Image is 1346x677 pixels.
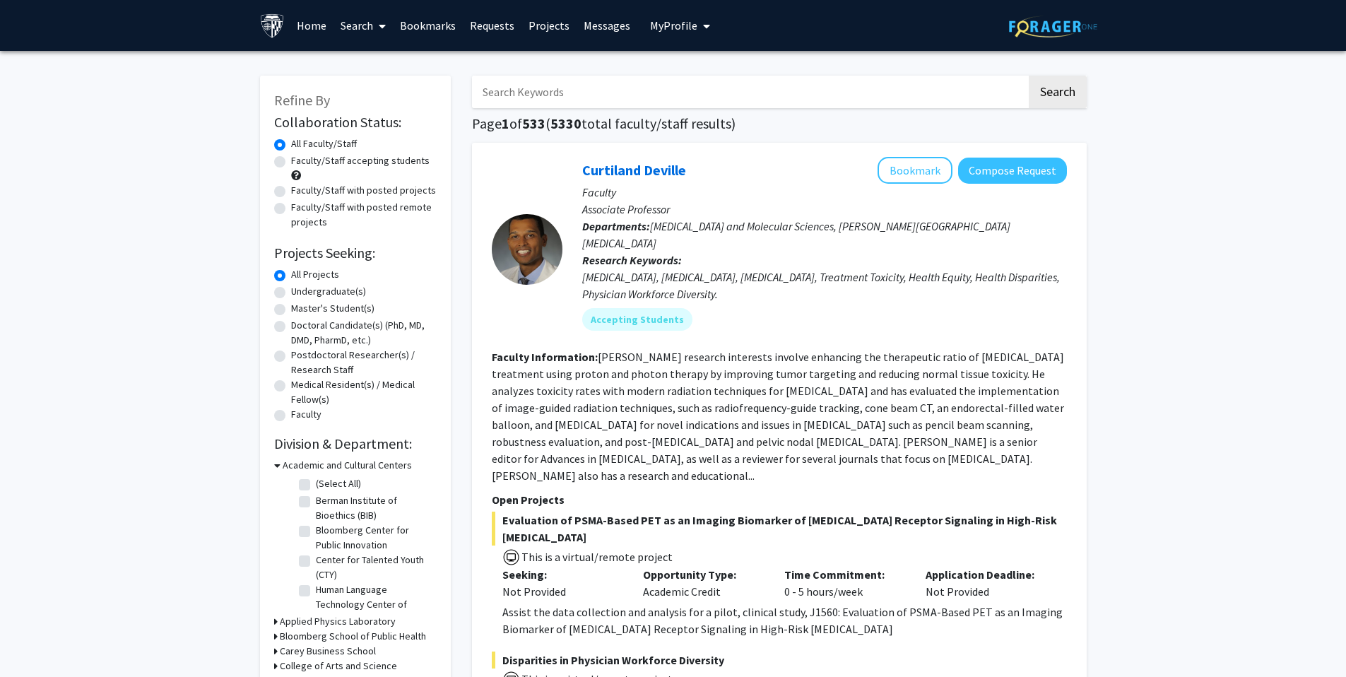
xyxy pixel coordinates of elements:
[280,644,376,659] h3: Carey Business School
[291,284,366,299] label: Undergraduate(s)
[643,566,763,583] p: Opportunity Type:
[582,201,1067,218] p: Associate Professor
[492,350,598,364] b: Faculty Information:
[582,219,1010,250] span: [MEDICAL_DATA] and Molecular Sciences, [PERSON_NAME][GEOGRAPHIC_DATA][MEDICAL_DATA]
[291,301,374,316] label: Master's Student(s)
[290,1,333,50] a: Home
[291,136,357,151] label: All Faculty/Staff
[283,458,412,473] h3: Academic and Cultural Centers
[280,614,396,629] h3: Applied Physics Laboratory
[632,566,774,600] div: Academic Credit
[274,91,330,109] span: Refine By
[291,153,430,168] label: Faculty/Staff accepting students
[280,629,426,644] h3: Bloomberg School of Public Health
[291,200,437,230] label: Faculty/Staff with posted remote projects
[1009,16,1097,37] img: ForagerOne Logo
[958,158,1067,184] button: Compose Request to Curtiland Deville
[926,566,1046,583] p: Application Deadline:
[316,523,433,553] label: Bloomberg Center for Public Innovation
[274,435,437,452] h2: Division & Department:
[582,161,686,179] a: Curtiland Deville
[291,407,321,422] label: Faculty
[280,659,397,673] h3: College of Arts and Science
[274,245,437,261] h2: Projects Seeking:
[582,269,1067,302] div: [MEDICAL_DATA], [MEDICAL_DATA], [MEDICAL_DATA], Treatment Toxicity, Health Equity, Health Dispari...
[521,1,577,50] a: Projects
[1029,76,1087,108] button: Search
[316,493,433,523] label: Berman Institute of Bioethics (BIB)
[274,114,437,131] h2: Collaboration Status:
[291,318,437,348] label: Doctoral Candidate(s) (PhD, MD, DMD, PharmD, etc.)
[650,18,697,33] span: My Profile
[502,604,1067,637] div: Assist the data collection and analysis for a pilot, clinical study, J1560: Evaluation of PSMA-Ba...
[582,253,682,267] b: Research Keywords:
[333,1,393,50] a: Search
[492,512,1067,546] span: Evaluation of PSMA-Based PET as an Imaging Biomarker of [MEDICAL_DATA] Receptor Signaling in High...
[582,184,1067,201] p: Faculty
[502,566,622,583] p: Seeking:
[550,114,582,132] span: 5330
[11,613,60,666] iframe: Chat
[520,550,673,564] span: This is a virtual/remote project
[291,377,437,407] label: Medical Resident(s) / Medical Fellow(s)
[492,350,1064,483] fg-read-more: [PERSON_NAME] research interests involve enhancing the therapeutic ratio of [MEDICAL_DATA] treatm...
[582,219,650,233] b: Departments:
[522,114,545,132] span: 533
[582,308,692,331] mat-chip: Accepting Students
[316,582,433,627] label: Human Language Technology Center of Excellence (HLTCOE)
[393,1,463,50] a: Bookmarks
[472,76,1027,108] input: Search Keywords
[291,183,436,198] label: Faculty/Staff with posted projects
[260,13,285,38] img: Johns Hopkins University Logo
[577,1,637,50] a: Messages
[915,566,1056,600] div: Not Provided
[463,1,521,50] a: Requests
[291,348,437,377] label: Postdoctoral Researcher(s) / Research Staff
[492,652,1067,669] span: Disparities in Physician Workforce Diversity
[316,476,361,491] label: (Select All)
[472,115,1087,132] h1: Page of ( total faculty/staff results)
[878,157,952,184] button: Add Curtiland Deville to Bookmarks
[291,267,339,282] label: All Projects
[502,583,622,600] div: Not Provided
[502,114,509,132] span: 1
[774,566,915,600] div: 0 - 5 hours/week
[784,566,904,583] p: Time Commitment:
[316,553,433,582] label: Center for Talented Youth (CTY)
[492,491,1067,508] p: Open Projects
